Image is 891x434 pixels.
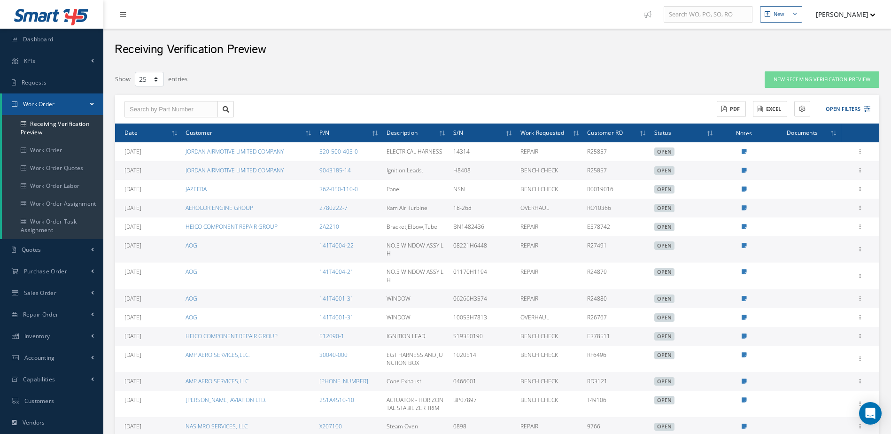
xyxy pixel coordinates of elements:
span: OPEN [654,268,674,277]
td: [DATE] [115,391,182,417]
td: S19350190 [449,327,516,346]
label: Show [115,71,131,84]
td: 06266H3574 [449,289,516,308]
span: Work Order [23,100,55,108]
span: OPEN [654,377,674,386]
a: 251A4510-10 [319,396,354,404]
a: 141T4004-21 [319,268,354,276]
td: EGT HARNESS AND JUNCTION BOX [383,346,449,372]
a: AOG [186,241,197,249]
td: WINDOW [383,308,449,327]
td: Panel [383,180,449,199]
td: 01170H1194 [449,263,516,289]
td: REPAIR [517,289,583,308]
div: Open Intercom Messenger [859,402,882,425]
a: 141T4004-22 [319,241,354,249]
span: Capabilities [23,375,55,383]
td: E378742 [583,217,650,236]
td: [DATE] [115,217,182,236]
a: Receiving Verification Preview [2,115,103,141]
input: Search by Part Number [124,101,218,118]
a: X207100 [319,422,342,430]
button: Excel [753,101,787,117]
span: Vendors [23,418,45,426]
a: [PHONE_NUMBER] [319,377,368,385]
span: Customer [186,128,212,137]
a: NAS MRO SERVICES, LLC [186,422,248,430]
td: BENCH CHECK [517,346,583,372]
a: 512090-1 [319,332,344,340]
td: R27491 [583,236,650,263]
td: BENCH CHECK [517,391,583,417]
td: BENCH CHECK [517,327,583,346]
td: [DATE] [115,346,182,372]
input: Search WO, PO, SO, RO [664,6,752,23]
td: Cone Exhaust [383,372,449,391]
span: OPEN [654,313,674,322]
td: R24879 [583,263,650,289]
td: [DATE] [115,142,182,161]
span: Dashboard [23,35,54,43]
a: 362-050-110-0 [319,185,358,193]
span: OPEN [654,332,674,341]
span: Status [654,128,671,137]
td: IGNITION LEAD [383,327,449,346]
span: OPEN [654,294,674,303]
a: AMP AERO SERVICES,LLC. [186,351,250,359]
a: [PERSON_NAME] AVIATION LTD. [186,396,266,404]
td: NSN [449,180,516,199]
label: entries [168,71,187,84]
span: Quotes [22,246,41,254]
td: 18-268 [449,199,516,217]
td: ELECTRICAL HARNESS [383,142,449,161]
span: OPEN [654,147,674,156]
span: KPIs [24,57,35,65]
span: Customers [24,397,54,405]
span: Work Requested [520,128,565,137]
a: 141T4001-31 [319,313,354,321]
td: [DATE] [115,327,182,346]
a: AOG [186,294,197,302]
td: BP07897 [449,391,516,417]
button: PDF [717,101,746,117]
td: ACTUATOR - HORIZONTAL STABILIZER TRIM [383,391,449,417]
td: BN1482436 [449,217,516,236]
td: OVERHAUL [517,308,583,327]
a: JAZEERA [186,185,207,193]
td: [DATE] [115,263,182,289]
div: New [774,10,784,18]
td: [DATE] [115,372,182,391]
td: REPAIR [517,142,583,161]
td: REPAIR [517,217,583,236]
td: 1020514 [449,346,516,372]
span: Sales Order [24,289,56,297]
span: OPEN [654,396,674,404]
a: Work Order [2,93,103,115]
span: OPEN [654,241,674,250]
span: OPEN [654,351,674,359]
td: [DATE] [115,236,182,263]
a: Work Order Task Assignment [2,213,103,239]
a: AEROCOR ENGINE GROUP [186,204,253,212]
a: AOG [186,268,197,276]
button: New [760,6,802,23]
td: 08221H6448 [449,236,516,263]
td: R25857 [583,161,650,180]
td: R25857 [583,142,650,161]
td: 0466001 [449,372,516,391]
span: Repair Order [23,310,59,318]
span: Accounting [24,354,55,362]
td: [DATE] [115,308,182,327]
span: OPEN [654,423,674,431]
span: Customer RO [587,128,623,137]
span: Documents [787,128,818,137]
td: REPAIR [517,236,583,263]
td: H8408 [449,161,516,180]
span: Notes [736,128,752,137]
span: OPEN [654,223,674,231]
span: Inventory [24,332,50,340]
span: P/N [319,128,329,137]
td: Ram Air Turbine [383,199,449,217]
span: Description [387,128,418,137]
button: Open Filters [817,101,870,117]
